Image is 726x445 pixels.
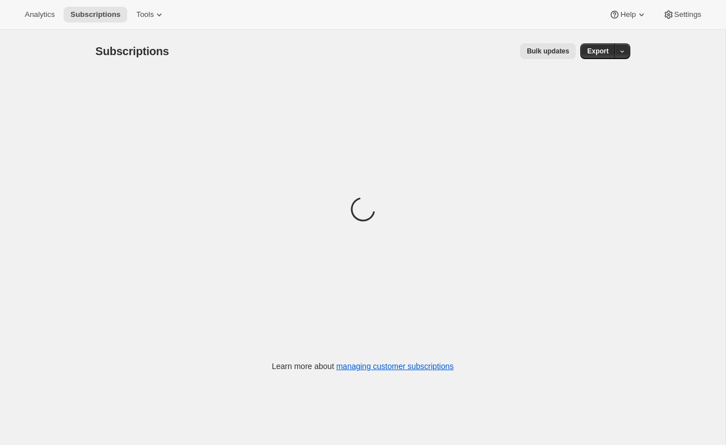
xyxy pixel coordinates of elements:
[25,10,55,19] span: Analytics
[527,47,569,56] span: Bulk updates
[336,362,454,371] a: managing customer subscriptions
[520,43,576,59] button: Bulk updates
[620,10,635,19] span: Help
[580,43,615,59] button: Export
[96,45,169,57] span: Subscriptions
[602,7,653,23] button: Help
[70,10,120,19] span: Subscriptions
[674,10,701,19] span: Settings
[129,7,172,23] button: Tools
[18,7,61,23] button: Analytics
[656,7,708,23] button: Settings
[64,7,127,23] button: Subscriptions
[587,47,608,56] span: Export
[136,10,154,19] span: Tools
[272,361,454,372] p: Learn more about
